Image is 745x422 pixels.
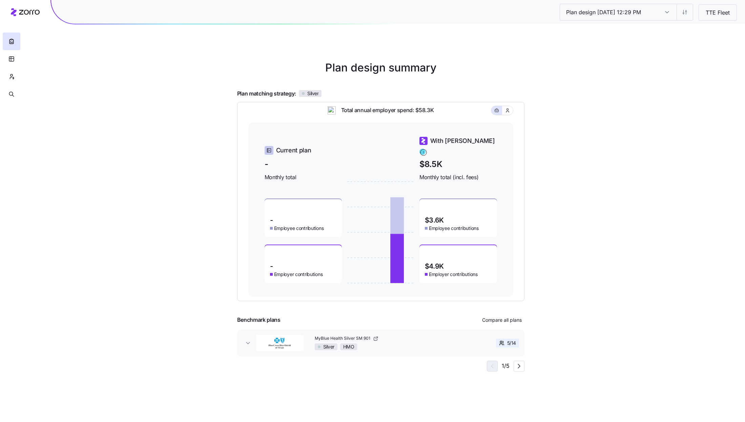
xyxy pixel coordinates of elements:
span: - [270,263,273,270]
span: Monthly total (incl. fees) [419,173,497,182]
span: Employer contributions [429,271,478,278]
span: Current plan [276,146,311,155]
button: Settings [677,4,693,20]
span: TTE Fleet [700,8,735,17]
span: Plan matching strategy: [237,89,296,98]
span: Employee contributions [274,225,324,232]
button: Blue Cross and Blue Shield of TexasMyBlue Health Silver SM 901SilverHMO5/14 [237,330,524,357]
span: Silver [323,344,334,350]
span: With [PERSON_NAME] [430,136,495,146]
span: Employee contributions [429,225,479,232]
span: $3.6K [425,217,444,224]
img: ai-icon.png [328,106,336,114]
button: Compare all plans [479,315,524,325]
span: Employer contributions [274,271,323,278]
span: Monthly total [265,173,342,182]
span: - [265,158,342,170]
span: $4.9K [425,263,444,270]
span: $8.5K [419,158,497,170]
span: Compare all plans [482,317,522,323]
span: Benchmark plans [237,316,281,324]
div: 1 / 5 [487,361,524,372]
span: MyBlue Health Silver SM 901 [315,336,372,341]
span: - [270,217,273,224]
span: 5 / 14 [507,340,516,346]
a: MyBlue Health Silver SM 901 [315,336,461,341]
span: Silver [307,90,318,97]
span: Total annual employer spend: $58.3K [336,106,434,114]
img: Blue Cross and Blue Shield of Texas [256,335,304,351]
span: HMO [343,344,354,350]
h1: Plan design summary [237,60,524,76]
